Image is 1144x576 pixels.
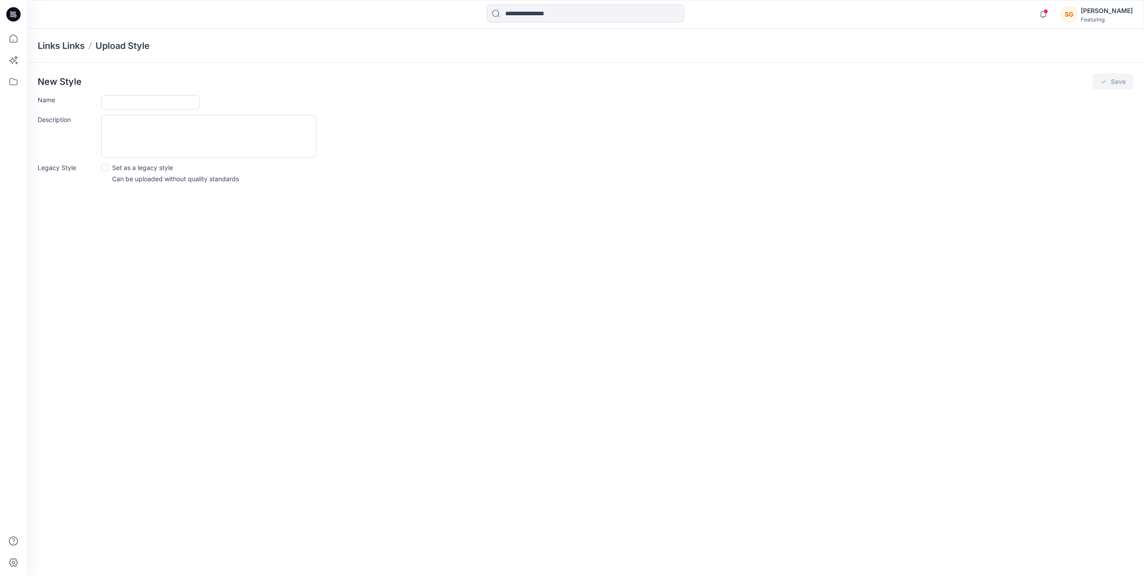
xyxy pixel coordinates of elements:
[112,174,239,183] p: Can be uploaded without quality standards
[1081,5,1133,16] div: [PERSON_NAME]
[95,39,150,52] p: Upload Style
[38,95,96,105] label: Name
[38,115,96,124] label: Description
[1061,6,1077,22] div: SG
[38,39,85,52] a: Links Links
[1081,16,1133,23] div: Featuring
[38,163,96,172] label: Legacy Style
[38,76,82,87] p: New Style
[112,163,173,172] p: Set as a legacy style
